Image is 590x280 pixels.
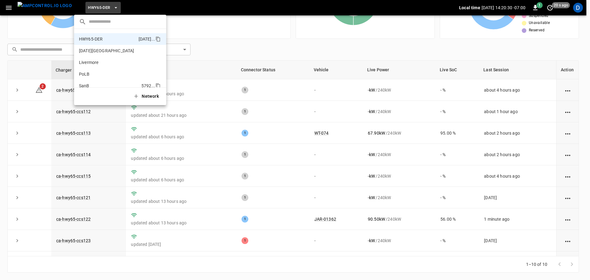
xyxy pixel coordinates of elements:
p: SanB [79,83,139,89]
p: [DATE][GEOGRAPHIC_DATA] [79,48,140,54]
p: Livermore [79,59,140,65]
button: Network [129,90,164,103]
p: PoLB [79,71,139,77]
div: copy [155,82,162,89]
p: HWY65-DER [79,36,136,42]
div: copy [155,35,162,43]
